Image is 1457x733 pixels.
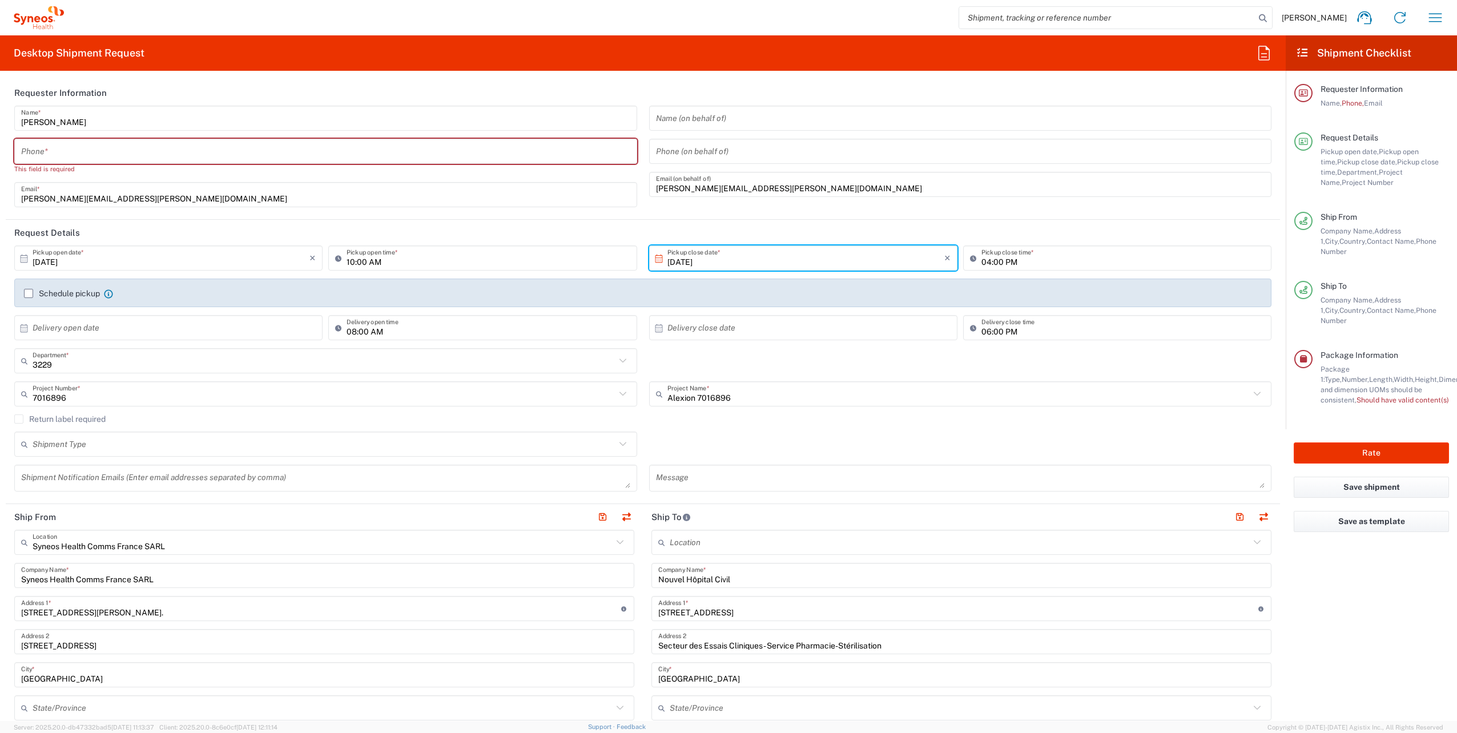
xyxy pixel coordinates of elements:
span: Should have valid content(s) [1357,396,1449,404]
span: Ship From [1321,212,1357,221]
button: Rate [1294,442,1449,464]
span: Department, [1337,168,1379,176]
span: Project Number [1342,178,1394,187]
span: City, [1325,306,1339,315]
i: × [309,249,316,267]
a: Feedback [617,723,646,730]
span: Contact Name, [1367,306,1416,315]
label: Schedule pickup [24,289,100,298]
span: Server: 2025.20.0-db47332bad5 [14,724,154,731]
a: Support [588,723,617,730]
span: Width, [1394,375,1415,384]
span: Copyright © [DATE]-[DATE] Agistix Inc., All Rights Reserved [1267,722,1443,732]
i: × [944,249,951,267]
span: Company Name, [1321,227,1374,235]
h2: Ship From [14,512,56,523]
span: Email [1364,99,1383,107]
span: Package 1: [1321,365,1350,384]
input: Shipment, tracking or reference number [959,7,1255,29]
span: Length, [1369,375,1394,384]
h2: Desktop Shipment Request [14,46,144,60]
h2: Requester Information [14,87,107,99]
h2: Ship To [651,512,691,523]
button: Save as template [1294,511,1449,532]
span: City, [1325,237,1339,245]
label: Return label required [14,414,106,424]
div: This field is required [14,164,637,174]
span: Number, [1342,375,1369,384]
span: Name, [1321,99,1342,107]
span: Height, [1415,375,1439,384]
button: Save shipment [1294,477,1449,498]
span: Request Details [1321,133,1378,142]
span: Phone, [1342,99,1364,107]
span: [PERSON_NAME] [1282,13,1347,23]
span: Ship To [1321,281,1347,291]
span: Contact Name, [1367,237,1416,245]
span: [DATE] 12:11:14 [236,724,277,731]
span: Type, [1325,375,1342,384]
span: Pickup close date, [1337,158,1397,166]
h2: Shipment Checklist [1296,46,1411,60]
span: Company Name, [1321,296,1374,304]
span: Client: 2025.20.0-8c6e0cf [159,724,277,731]
h2: Request Details [14,227,80,239]
span: Country, [1339,306,1367,315]
span: Country, [1339,237,1367,245]
span: Requester Information [1321,84,1403,94]
span: [DATE] 11:13:37 [111,724,154,731]
span: Package Information [1321,351,1398,360]
span: Pickup open date, [1321,147,1379,156]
